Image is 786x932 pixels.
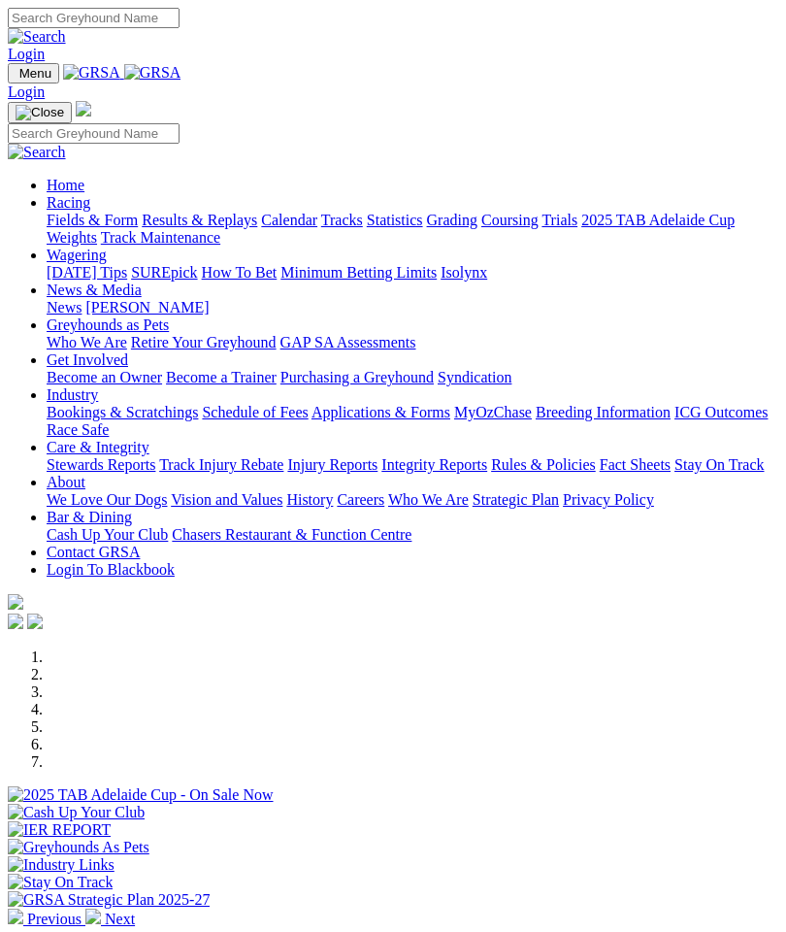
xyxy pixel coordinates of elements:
span: Next [105,911,135,927]
div: News & Media [47,299,778,316]
img: GRSA Strategic Plan 2025-27 [8,891,210,909]
a: [DATE] Tips [47,264,127,281]
img: GRSA [124,64,181,82]
a: Greyhounds as Pets [47,316,169,333]
a: Tracks [321,212,363,228]
a: Statistics [367,212,423,228]
a: MyOzChase [454,404,532,420]
img: Industry Links [8,856,115,874]
img: Close [16,105,64,120]
img: twitter.svg [27,614,43,629]
a: ICG Outcomes [674,404,768,420]
a: History [286,491,333,508]
a: Racing [47,194,90,211]
a: Vision and Values [171,491,282,508]
a: Fact Sheets [600,456,671,473]
a: Bookings & Scratchings [47,404,198,420]
img: IER REPORT [8,821,111,839]
img: Cash Up Your Club [8,804,145,821]
a: Login To Blackbook [47,561,175,578]
a: News [47,299,82,316]
a: Syndication [438,369,511,385]
span: Previous [27,911,82,927]
a: Get Involved [47,351,128,368]
div: Care & Integrity [47,456,778,474]
a: Strategic Plan [473,491,559,508]
img: logo-grsa-white.png [76,101,91,116]
img: logo-grsa-white.png [8,594,23,610]
a: Cash Up Your Club [47,526,168,543]
a: Rules & Policies [491,456,596,473]
a: Results & Replays [142,212,257,228]
a: Minimum Betting Limits [280,264,437,281]
img: GRSA [63,64,120,82]
a: Privacy Policy [563,491,654,508]
a: Bar & Dining [47,509,132,525]
a: Next [85,911,135,927]
a: Weights [47,229,97,246]
div: Bar & Dining [47,526,778,544]
div: Racing [47,212,778,247]
img: facebook.svg [8,614,23,629]
img: Search [8,28,66,46]
a: Trials [541,212,577,228]
a: GAP SA Assessments [280,334,416,350]
a: Chasers Restaurant & Function Centre [172,526,411,543]
a: Applications & Forms [311,404,450,420]
a: Integrity Reports [381,456,487,473]
a: Schedule of Fees [202,404,308,420]
a: Track Injury Rebate [159,456,283,473]
a: Login [8,46,45,62]
a: Coursing [481,212,539,228]
button: Toggle navigation [8,63,59,83]
img: Stay On Track [8,874,113,891]
div: Greyhounds as Pets [47,334,778,351]
a: Care & Integrity [47,439,149,455]
a: Contact GRSA [47,544,140,560]
div: Get Involved [47,369,778,386]
a: Login [8,83,45,100]
a: Purchasing a Greyhound [280,369,434,385]
a: SUREpick [131,264,197,281]
a: Home [47,177,84,193]
input: Search [8,123,180,144]
a: Isolynx [441,264,487,281]
span: Menu [19,66,51,81]
a: Breeding Information [536,404,671,420]
a: Wagering [47,247,107,263]
a: Stewards Reports [47,456,155,473]
input: Search [8,8,180,28]
img: 2025 TAB Adelaide Cup - On Sale Now [8,786,274,804]
a: Who We Are [388,491,469,508]
img: chevron-right-pager-white.svg [85,909,101,924]
a: Become an Owner [47,369,162,385]
a: Careers [337,491,384,508]
img: Search [8,144,66,161]
a: Fields & Form [47,212,138,228]
div: Industry [47,404,778,439]
a: We Love Our Dogs [47,491,167,508]
a: Previous [8,911,85,927]
a: 2025 TAB Adelaide Cup [581,212,735,228]
a: Stay On Track [674,456,764,473]
div: Wagering [47,264,778,282]
a: Injury Reports [287,456,377,473]
div: About [47,491,778,509]
button: Toggle navigation [8,102,72,123]
a: Race Safe [47,421,109,438]
a: Become a Trainer [166,369,277,385]
a: Retire Your Greyhound [131,334,277,350]
a: Industry [47,386,98,403]
a: Grading [427,212,477,228]
a: [PERSON_NAME] [85,299,209,316]
a: About [47,474,85,490]
a: Track Maintenance [101,229,220,246]
img: chevron-left-pager-white.svg [8,909,23,924]
a: Calendar [261,212,317,228]
a: News & Media [47,282,142,298]
img: Greyhounds As Pets [8,839,149,856]
a: Who We Are [47,334,127,350]
a: How To Bet [202,264,278,281]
